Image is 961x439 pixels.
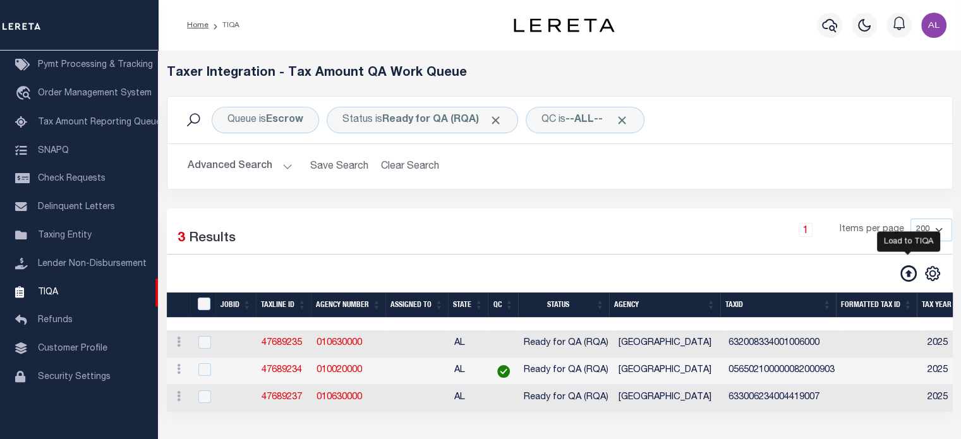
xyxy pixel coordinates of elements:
span: Security Settings [38,373,111,382]
th: JobID: activate to sort column ascending [215,292,256,318]
th: Assigned To: activate to sort column ascending [385,292,448,318]
span: Customer Profile [38,344,107,353]
th: Formatted Tax ID: activate to sort column ascending [836,292,917,318]
a: Home [187,21,209,29]
li: TIQA [209,20,239,31]
span: Order Management System [38,89,152,98]
a: 47689235 [262,339,302,347]
th: State: activate to sort column ascending [448,292,488,318]
span: 3 [178,232,185,245]
a: 010630000 [317,339,362,347]
th: TaxID: activate to sort column ascending [720,292,836,318]
span: TIQA [38,287,58,296]
i: travel_explore [15,86,35,102]
th: Agency Number: activate to sort column ascending [311,292,385,318]
button: Save Search [303,154,376,179]
th: QC: activate to sort column ascending [488,292,518,318]
div: Load to TIQA [877,232,940,252]
span: Items per page [840,223,904,237]
td: [GEOGRAPHIC_DATA] [613,385,723,412]
span: Lender Non-Disbursement [38,260,147,268]
td: 056502100000082000903 [723,358,841,385]
td: [GEOGRAPHIC_DATA] [613,330,723,358]
label: Results [189,229,236,249]
h5: Taxer Integration - Tax Amount QA Work Queue [167,66,953,81]
div: Status is [327,107,518,133]
th: TaxID [190,292,216,318]
a: 010020000 [317,366,362,375]
td: AL [449,385,488,412]
b: Ready for QA (RQA) [382,115,502,125]
img: logo-dark.svg [514,18,615,32]
span: Pymt Processing & Tracking [38,61,153,69]
a: 47689234 [262,366,302,375]
span: Refunds [38,316,73,325]
td: AL [449,330,488,358]
span: Ready for QA (RQA) [524,366,608,375]
th: TaxLine ID: activate to sort column ascending [256,292,311,318]
span: SNAPQ [38,146,69,155]
td: 633006234004419007 [723,385,841,412]
span: Delinquent Letters [38,203,115,212]
img: check-icon-green.svg [497,365,510,378]
span: Click to Remove [615,114,629,127]
b: Escrow [266,115,303,125]
b: --ALL-- [565,115,603,125]
div: Queue is [212,107,319,133]
th: Status: activate to sort column ascending [518,292,609,318]
th: Agency: activate to sort column ascending [609,292,720,318]
a: 47689237 [262,393,302,402]
span: Taxing Entity [38,231,92,240]
button: Clear Search [376,154,445,179]
span: Ready for QA (RQA) [524,339,608,347]
td: [GEOGRAPHIC_DATA] [613,358,723,385]
span: Check Requests [38,174,106,183]
span: Click to Remove [489,114,502,127]
td: AL [449,358,488,385]
button: Advanced Search [188,154,293,179]
img: svg+xml;base64,PHN2ZyB4bWxucz0iaHR0cDovL3d3dy53My5vcmcvMjAwMC9zdmciIHBvaW50ZXItZXZlbnRzPSJub25lIi... [921,13,946,38]
a: 1 [799,223,813,237]
span: Ready for QA (RQA) [524,393,608,402]
div: QC is [526,107,644,133]
a: 010630000 [317,393,362,402]
span: Tax Amount Reporting Queue [38,118,161,127]
td: 632008334001006000 [723,330,841,358]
